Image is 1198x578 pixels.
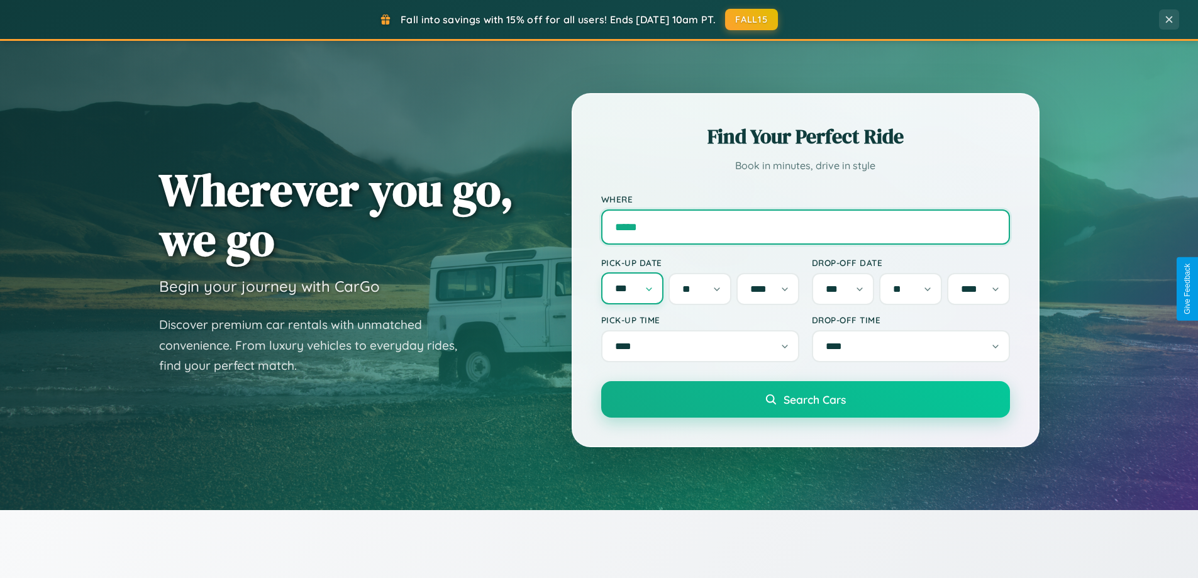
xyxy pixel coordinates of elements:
[812,314,1010,325] label: Drop-off Time
[1183,264,1192,314] div: Give Feedback
[159,277,380,296] h3: Begin your journey with CarGo
[725,9,778,30] button: FALL15
[601,381,1010,418] button: Search Cars
[159,165,514,264] h1: Wherever you go, we go
[784,392,846,406] span: Search Cars
[401,13,716,26] span: Fall into savings with 15% off for all users! Ends [DATE] 10am PT.
[159,314,474,376] p: Discover premium car rentals with unmatched convenience. From luxury vehicles to everyday rides, ...
[812,257,1010,268] label: Drop-off Date
[601,123,1010,150] h2: Find Your Perfect Ride
[601,194,1010,204] label: Where
[601,314,799,325] label: Pick-up Time
[601,157,1010,175] p: Book in minutes, drive in style
[601,257,799,268] label: Pick-up Date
